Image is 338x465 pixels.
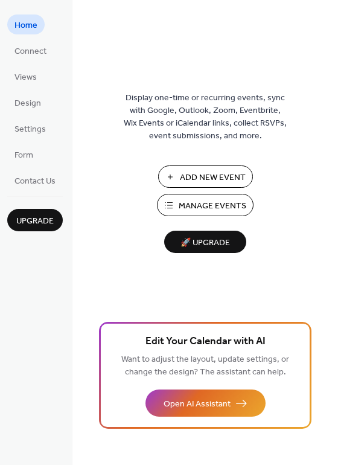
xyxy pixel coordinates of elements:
[14,175,56,188] span: Contact Us
[14,97,41,110] span: Design
[180,172,246,184] span: Add New Event
[7,14,45,34] a: Home
[7,92,48,112] a: Design
[124,92,287,143] span: Display one-time or recurring events, sync with Google, Outlook, Zoom, Eventbrite, Wix Events or ...
[14,45,46,58] span: Connect
[14,19,37,32] span: Home
[121,351,289,380] span: Want to adjust the layout, update settings, or change the design? The assistant can help.
[16,215,54,228] span: Upgrade
[158,165,253,188] button: Add New Event
[157,194,253,216] button: Manage Events
[7,118,53,138] a: Settings
[7,209,63,231] button: Upgrade
[14,149,33,162] span: Form
[7,40,54,60] a: Connect
[14,71,37,84] span: Views
[145,333,266,350] span: Edit Your Calendar with AI
[164,231,246,253] button: 🚀 Upgrade
[171,235,239,251] span: 🚀 Upgrade
[145,390,266,417] button: Open AI Assistant
[164,398,231,411] span: Open AI Assistant
[7,144,40,164] a: Form
[7,66,44,86] a: Views
[179,200,246,213] span: Manage Events
[14,123,46,136] span: Settings
[7,170,63,190] a: Contact Us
